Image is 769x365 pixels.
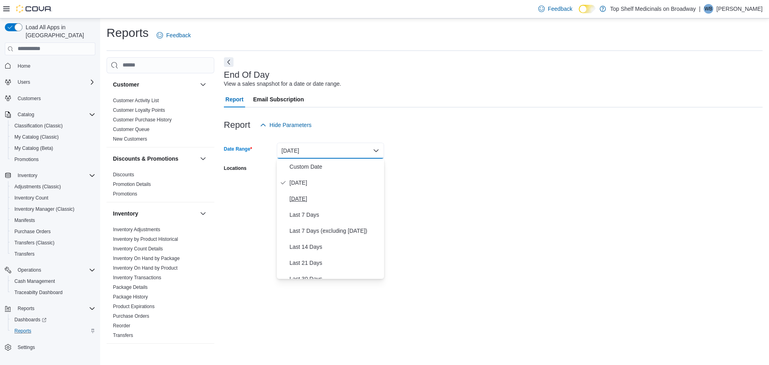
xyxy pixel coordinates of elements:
span: Feedback [166,31,191,39]
span: My Catalog (Beta) [14,145,53,151]
button: Operations [2,264,99,276]
button: Catalog [14,110,37,119]
span: Promotion Details [113,181,151,188]
button: Home [2,60,99,72]
button: Settings [2,341,99,353]
span: Last 30 Days [290,274,381,284]
button: Inventory [14,171,40,180]
a: Transfers [113,333,133,338]
a: Inventory On Hand by Product [113,265,177,271]
button: Customer [198,80,208,89]
a: Inventory by Product Historical [113,236,178,242]
span: Users [18,79,30,85]
a: Customer Queue [113,127,149,132]
a: Classification (Classic) [11,121,66,131]
button: Next [224,57,234,67]
a: Promotion Details [113,181,151,187]
button: Classification (Classic) [8,120,99,131]
span: My Catalog (Classic) [11,132,95,142]
span: Customer Activity List [113,97,159,104]
span: Report [225,91,244,107]
span: Custom Date [290,162,381,171]
a: Customer Activity List [113,98,159,103]
span: My Catalog (Beta) [11,143,95,153]
button: Traceabilty Dashboard [8,287,99,298]
p: Top Shelf Medicinals on Broadway [610,4,696,14]
span: Catalog [18,111,34,118]
button: Inventory [198,209,208,218]
button: Reports [14,304,38,313]
span: Email Subscription [253,91,304,107]
span: [DATE] [290,194,381,204]
div: WAYLEN BUNN [704,4,713,14]
span: My Catalog (Classic) [14,134,59,140]
span: Users [14,77,95,87]
span: Last 21 Days [290,258,381,268]
h3: Customer [113,81,139,89]
span: Settings [14,342,95,352]
button: Discounts & Promotions [198,154,208,163]
span: Customer Purchase History [113,117,172,123]
span: Home [14,61,95,71]
span: Feedback [548,5,572,13]
a: Customer Loyalty Points [113,107,165,113]
span: Manifests [11,216,95,225]
h3: Report [224,120,250,130]
span: Last 14 Days [290,242,381,252]
span: Cash Management [14,278,55,284]
button: Discounts & Promotions [113,155,197,163]
a: Inventory Count [11,193,52,203]
a: Manifests [11,216,38,225]
img: Cova [16,5,52,13]
span: Last 7 Days [290,210,381,220]
button: Inventory Manager (Classic) [8,204,99,215]
a: Reports [11,326,34,336]
a: Reorder [113,323,130,329]
span: Dashboards [11,315,95,325]
span: Purchase Orders [11,227,95,236]
input: Dark Mode [579,5,596,13]
a: Inventory Transactions [113,275,161,280]
a: Transfers [11,249,38,259]
a: Discounts [113,172,134,177]
button: Transfers (Classic) [8,237,99,248]
button: Transfers [8,248,99,260]
button: My Catalog (Beta) [8,143,99,154]
div: Discounts & Promotions [107,170,214,202]
button: Inventory Count [8,192,99,204]
span: Cash Management [11,276,95,286]
span: Transfers [14,251,34,257]
a: Feedback [153,27,194,43]
span: Inventory On Hand by Package [113,255,180,262]
span: Hide Parameters [270,121,312,129]
div: Customer [107,96,214,147]
button: Users [2,77,99,88]
a: Package History [113,294,148,300]
p: [PERSON_NAME] [717,4,763,14]
span: Operations [18,267,41,273]
span: WB [705,4,712,14]
button: Customer [113,81,197,89]
span: [DATE] [290,178,381,188]
span: Manifests [14,217,35,224]
span: Inventory Adjustments [113,226,160,233]
span: New Customers [113,136,147,142]
span: Promotions [11,155,95,164]
button: Promotions [8,154,99,165]
a: Promotions [11,155,42,164]
span: Customers [18,95,41,102]
a: Inventory Count Details [113,246,163,252]
a: Cash Management [11,276,58,286]
span: Inventory Manager (Classic) [14,206,74,212]
button: Reports [8,325,99,337]
button: Adjustments (Classic) [8,181,99,192]
button: Inventory [2,170,99,181]
a: Package Details [113,284,148,290]
a: Purchase Orders [113,313,149,319]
